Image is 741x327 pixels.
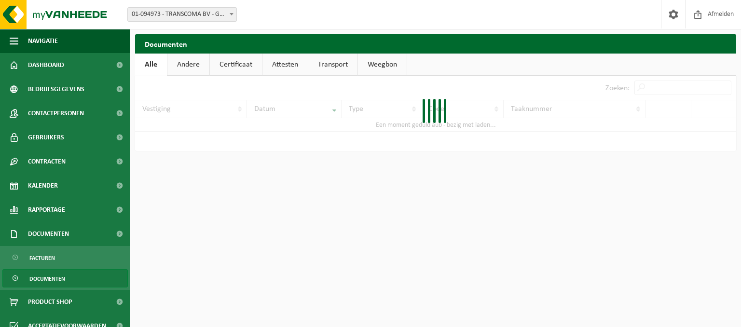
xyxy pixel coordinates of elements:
span: 01-094973 - TRANSCOMA BV - GENK [127,7,237,22]
span: Gebruikers [28,125,64,150]
span: Facturen [29,249,55,267]
a: Weegbon [358,54,407,76]
span: Navigatie [28,29,58,53]
span: Bedrijfsgegevens [28,77,84,101]
a: Facturen [2,248,128,267]
span: Kalender [28,174,58,198]
a: Attesten [262,54,308,76]
a: Andere [167,54,209,76]
span: Documenten [28,222,69,246]
a: Alle [135,54,167,76]
a: Documenten [2,269,128,287]
span: Documenten [29,270,65,288]
span: Product Shop [28,290,72,314]
span: Contactpersonen [28,101,84,125]
span: 01-094973 - TRANSCOMA BV - GENK [128,8,236,21]
span: Dashboard [28,53,64,77]
a: Certificaat [210,54,262,76]
span: Contracten [28,150,66,174]
span: Rapportage [28,198,65,222]
h2: Documenten [135,34,736,53]
a: Transport [308,54,357,76]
